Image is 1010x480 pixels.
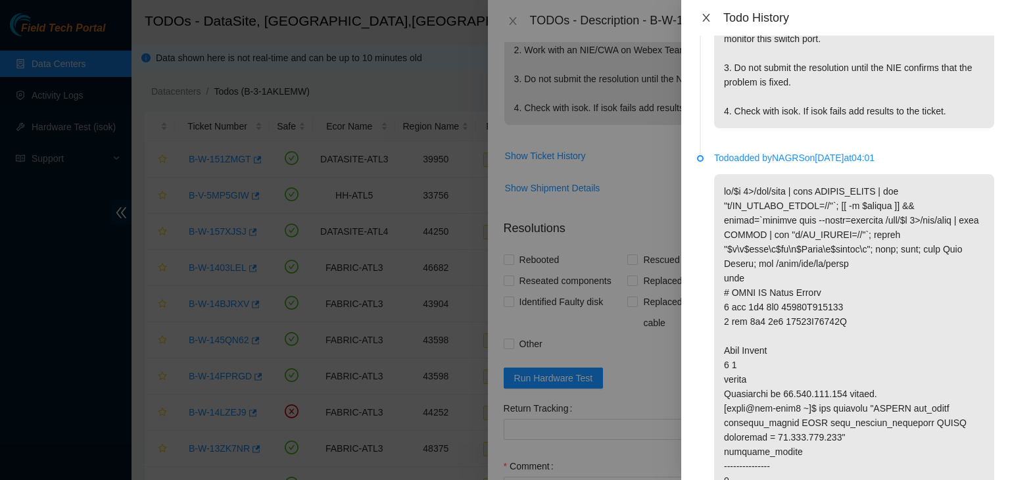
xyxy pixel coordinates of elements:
span: close [701,12,711,23]
div: Todo History [723,11,994,25]
p: Todo added by NAGRS on [DATE] at 04:01 [714,151,994,165]
button: Close [697,12,715,24]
